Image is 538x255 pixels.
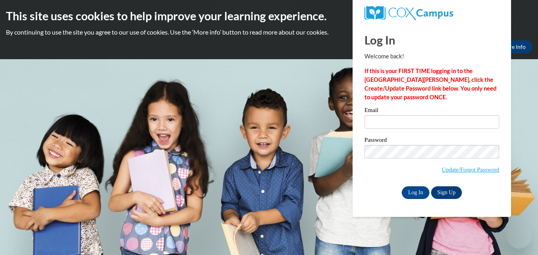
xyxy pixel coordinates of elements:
[442,166,499,173] a: Update/Forgot Password
[364,52,499,61] p: Welcome back!
[364,68,496,100] strong: If this is your FIRST TIME logging in to the [GEOGRAPHIC_DATA][PERSON_NAME], click the Create/Upd...
[402,186,429,199] input: Log In
[6,8,532,24] h2: This site uses cookies to help improve your learning experience.
[364,137,499,145] label: Password
[364,32,499,48] h1: Log In
[431,186,462,199] a: Sign Up
[364,107,499,115] label: Email
[364,6,499,20] a: COX Campus
[6,28,532,37] p: By continuing to use the site you agree to our use of cookies. Use the ‘More info’ button to read...
[364,6,453,20] img: COX Campus
[495,41,532,53] a: More Info
[506,223,532,249] iframe: Button to launch messaging window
